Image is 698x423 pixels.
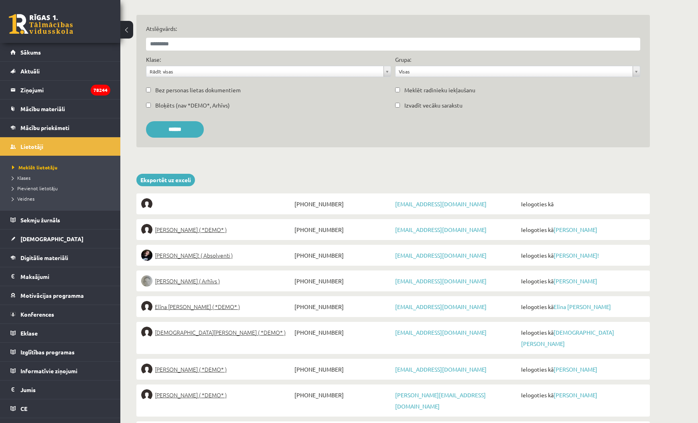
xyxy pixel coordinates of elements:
[155,301,240,312] span: Elīna [PERSON_NAME] ( *DEMO* )
[404,101,463,110] label: Izvadīt vecāku sarakstu
[519,301,645,312] span: Ielogoties kā
[9,14,73,34] a: Rīgas 1. Tālmācības vidusskola
[136,174,195,186] a: Eksportēt uz exceli
[292,327,393,338] span: [PHONE_NUMBER]
[155,101,230,110] label: Bloķēts (nav *DEMO*, Arhīvs)
[12,175,30,181] span: Klases
[141,364,292,375] a: [PERSON_NAME] ( *DEMO* )
[292,364,393,375] span: [PHONE_NUMBER]
[141,224,292,235] a: [PERSON_NAME] ( *DEMO* )
[91,85,110,96] i: 78244
[155,364,227,375] span: [PERSON_NAME] ( *DEMO* )
[519,364,645,375] span: Ielogoties kā
[10,100,110,118] a: Mācību materiāli
[395,200,487,207] a: [EMAIL_ADDRESS][DOMAIN_NAME]
[10,211,110,229] a: Sekmju žurnāls
[150,66,380,77] span: Rādīt visas
[519,224,645,235] span: Ielogoties kā
[141,301,292,312] a: Elīna [PERSON_NAME] ( *DEMO* )
[155,389,227,401] span: [PERSON_NAME] ( *DEMO* )
[292,198,393,209] span: [PHONE_NUMBER]
[554,252,599,259] a: [PERSON_NAME]!
[395,366,487,373] a: [EMAIL_ADDRESS][DOMAIN_NAME]
[292,389,393,401] span: [PHONE_NUMBER]
[554,226,597,233] a: [PERSON_NAME]
[141,327,152,338] img: Krista Kristiāna Dumbre
[146,24,640,33] label: Atslēgvārds:
[292,275,393,287] span: [PHONE_NUMBER]
[20,292,84,299] span: Motivācijas programma
[10,324,110,342] a: Eklase
[20,216,60,224] span: Sekmju žurnāls
[20,386,36,393] span: Jumis
[141,327,292,338] a: [DEMOGRAPHIC_DATA][PERSON_NAME] ( *DEMO* )
[395,277,487,285] a: [EMAIL_ADDRESS][DOMAIN_NAME]
[12,185,58,191] span: Pievienot lietotāju
[10,81,110,99] a: Ziņojumi78244
[519,250,645,261] span: Ielogoties kā
[554,277,597,285] a: [PERSON_NAME]
[141,301,152,312] img: Elīna Jolanta Bunce
[521,329,614,347] a: [DEMOGRAPHIC_DATA][PERSON_NAME]
[12,174,112,181] a: Klases
[292,301,393,312] span: [PHONE_NUMBER]
[399,66,629,77] span: Visas
[155,275,220,287] span: [PERSON_NAME] ( Arhīvs )
[395,55,411,64] label: Grupa:
[20,235,83,242] span: [DEMOGRAPHIC_DATA]
[20,49,41,56] span: Sākums
[141,275,152,287] img: Lelde Braune
[10,118,110,137] a: Mācību priekšmeti
[12,164,57,171] span: Meklēt lietotāju
[395,303,487,310] a: [EMAIL_ADDRESS][DOMAIN_NAME]
[10,248,110,267] a: Digitālie materiāli
[396,66,640,77] a: Visas
[20,105,65,112] span: Mācību materiāli
[141,389,292,401] a: [PERSON_NAME] ( *DEMO* )
[395,391,486,410] a: [PERSON_NAME][EMAIL_ADDRESS][DOMAIN_NAME]
[10,362,110,380] a: Informatīvie ziņojumi
[10,43,110,61] a: Sākums
[10,380,110,399] a: Jumis
[12,185,112,192] a: Pievienot lietotāju
[519,389,645,401] span: Ielogoties kā
[20,67,40,75] span: Aktuāli
[141,250,292,261] a: [PERSON_NAME]! ( Absolventi )
[404,86,475,94] label: Meklēt radinieku iekļaušanu
[395,252,487,259] a: [EMAIL_ADDRESS][DOMAIN_NAME]
[146,55,161,64] label: Klase:
[141,364,152,375] img: Roberts Robijs Fārenhorsts
[141,389,152,401] img: Kristofers Bruno Fišers
[292,224,393,235] span: [PHONE_NUMBER]
[141,224,152,235] img: Elīna Elizabete Ancveriņa
[20,267,110,286] legend: Maksājumi
[20,143,43,150] span: Lietotāji
[395,329,487,336] a: [EMAIL_ADDRESS][DOMAIN_NAME]
[20,311,54,318] span: Konferences
[519,275,645,287] span: Ielogoties kā
[10,62,110,80] a: Aktuāli
[20,367,77,374] span: Informatīvie ziņojumi
[155,327,286,338] span: [DEMOGRAPHIC_DATA][PERSON_NAME] ( *DEMO* )
[10,305,110,323] a: Konferences
[519,327,645,349] span: Ielogoties kā
[12,195,112,202] a: Veidnes
[10,267,110,286] a: Maksājumi
[10,137,110,156] a: Lietotāji
[155,224,227,235] span: [PERSON_NAME] ( *DEMO* )
[554,391,597,399] a: [PERSON_NAME]
[20,124,69,131] span: Mācību priekšmeti
[10,343,110,361] a: Izglītības programas
[292,250,393,261] span: [PHONE_NUMBER]
[146,66,391,77] a: Rādīt visas
[554,366,597,373] a: [PERSON_NAME]
[12,195,34,202] span: Veidnes
[155,250,233,261] span: [PERSON_NAME]! ( Absolventi )
[141,250,152,261] img: Sofija Anrio-Karlauska!
[554,303,611,310] a: Elīna [PERSON_NAME]
[10,286,110,305] a: Motivācijas programma
[20,405,27,412] span: CE
[10,230,110,248] a: [DEMOGRAPHIC_DATA]
[20,81,110,99] legend: Ziņojumi
[20,329,38,337] span: Eklase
